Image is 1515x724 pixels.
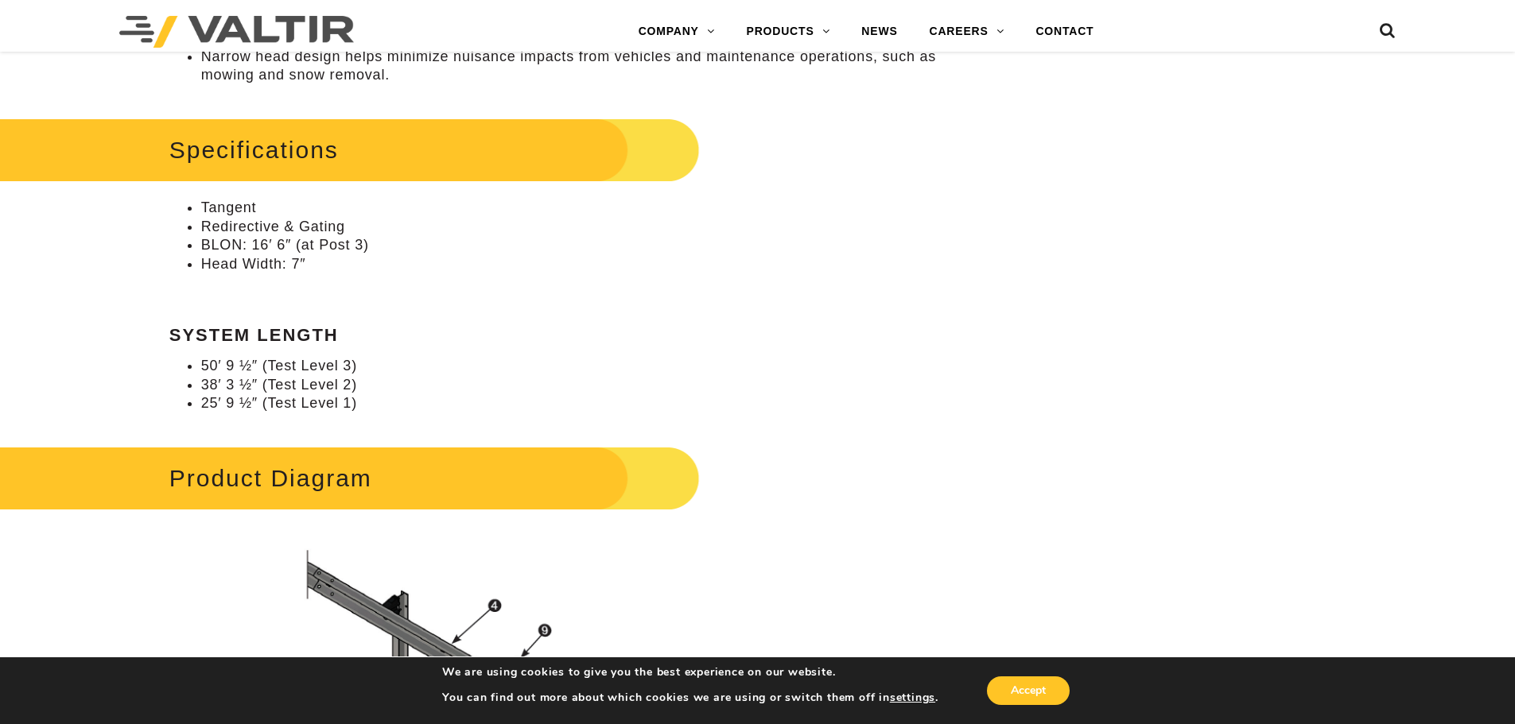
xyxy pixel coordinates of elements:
[201,255,967,273] li: Head Width: 7″
[201,199,967,217] li: Tangent
[169,325,339,345] strong: System Length
[201,376,967,394] li: 38′ 3 ½″ (Test Level 2)
[623,16,731,48] a: COMPANY
[1020,16,1109,48] a: CONTACT
[914,16,1020,48] a: CAREERS
[731,16,846,48] a: PRODUCTS
[201,236,967,254] li: BLON: 16′ 6″ (at Post 3)
[201,357,967,375] li: 50′ 9 ½″ (Test Level 3)
[201,218,967,236] li: Redirective & Gating
[890,691,935,705] button: settings
[442,691,938,705] p: You can find out more about which cookies we are using or switch them off in .
[201,394,967,412] li: 25′ 9 ½″ (Test Level 1)
[987,676,1070,705] button: Accept
[119,16,354,48] img: Valtir
[845,16,913,48] a: NEWS
[201,48,967,85] li: Narrow head design helps minimize nuisance impacts from vehicles and maintenance operations, such...
[442,665,938,679] p: We are using cookies to give you the best experience on our website.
